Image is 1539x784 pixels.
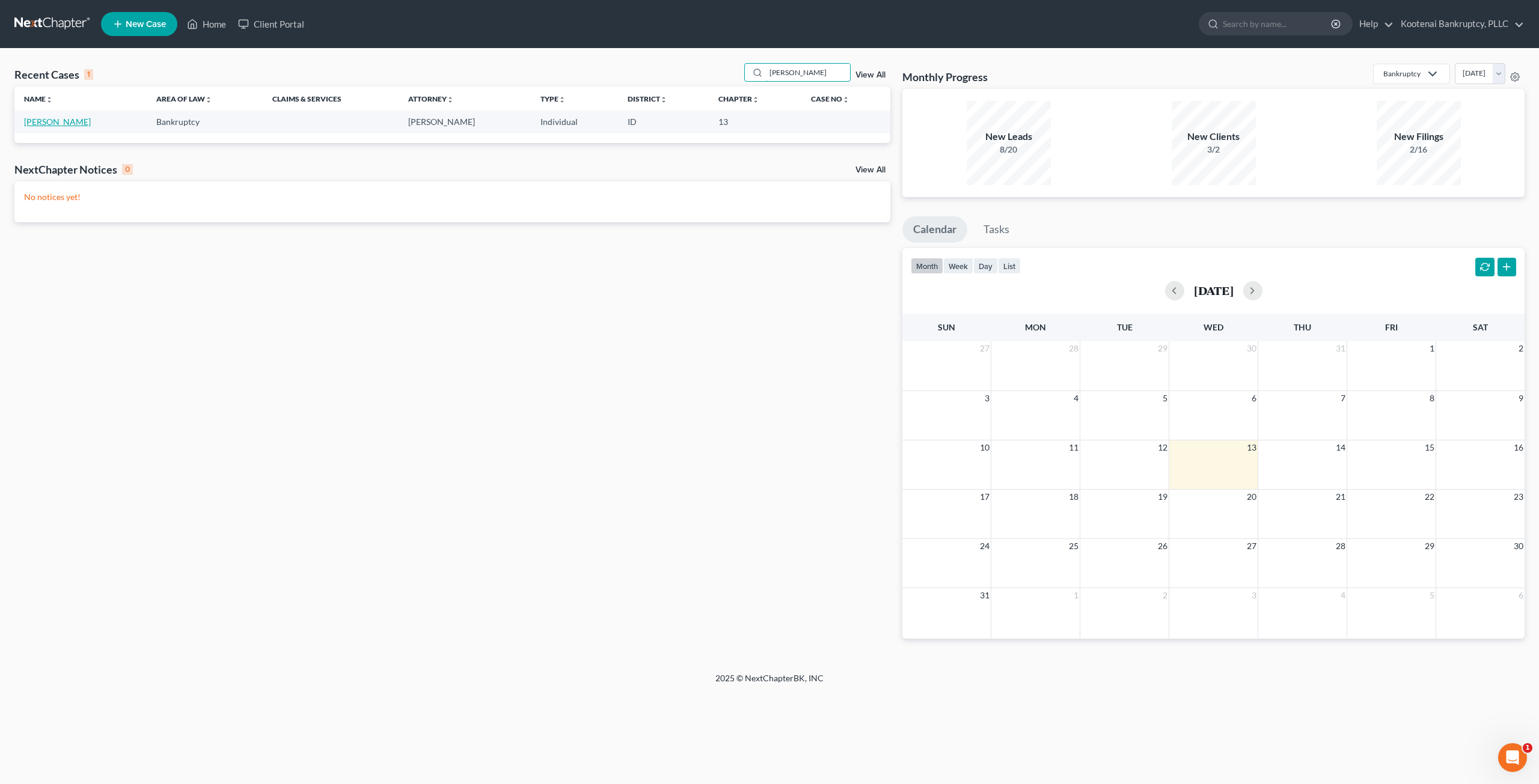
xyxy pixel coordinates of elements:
[24,94,53,103] a: Nameunfold_more
[618,111,709,133] td: ID
[427,672,1112,694] div: 2025 © NextChapterBK, INC
[1117,322,1133,332] span: Tue
[1157,539,1169,553] span: 26
[126,20,166,29] span: New Case
[1157,490,1169,504] span: 19
[1517,588,1525,603] span: 6
[855,166,886,174] a: View All
[46,96,53,103] i: unfold_more
[943,258,973,274] button: week
[1335,341,1347,356] span: 31
[122,164,133,175] div: 0
[1335,539,1347,553] span: 28
[147,111,263,133] td: Bankruptcy
[1246,341,1258,356] span: 30
[84,69,93,80] div: 1
[1250,588,1258,603] span: 3
[1339,391,1347,406] span: 7
[1068,490,1080,504] span: 18
[628,94,667,103] a: Districtunfold_more
[205,96,212,103] i: unfold_more
[1353,13,1394,35] a: Help
[1161,588,1169,603] span: 2
[1157,440,1169,455] span: 12
[1377,144,1461,156] div: 2/16
[979,341,991,356] span: 27
[1339,588,1347,603] span: 4
[1513,539,1525,553] span: 30
[1424,539,1436,553] span: 29
[1246,440,1258,455] span: 13
[973,216,1020,243] a: Tasks
[911,258,943,274] button: month
[1523,743,1532,753] span: 1
[408,94,454,103] a: Attorneyunfold_more
[24,191,881,203] p: No notices yet!
[938,322,955,332] span: Sun
[1473,322,1488,332] span: Sat
[1428,391,1436,406] span: 8
[1172,130,1256,144] div: New Clients
[1335,440,1347,455] span: 14
[842,96,849,103] i: unfold_more
[1294,322,1311,332] span: Thu
[1072,588,1080,603] span: 1
[1246,490,1258,504] span: 20
[14,162,133,177] div: NextChapter Notices
[967,144,1051,156] div: 8/20
[1517,341,1525,356] span: 2
[984,391,991,406] span: 3
[1223,13,1333,35] input: Search by name...
[660,96,667,103] i: unfold_more
[1068,341,1080,356] span: 28
[263,87,399,111] th: Claims & Services
[1161,391,1169,406] span: 5
[979,539,991,553] span: 24
[1428,341,1436,356] span: 1
[709,111,801,133] td: 13
[967,130,1051,144] div: New Leads
[1204,322,1223,332] span: Wed
[540,94,566,103] a: Typeunfold_more
[1385,322,1398,332] span: Fri
[14,67,93,82] div: Recent Cases
[1072,391,1080,406] span: 4
[973,258,998,274] button: day
[902,70,988,84] h3: Monthly Progress
[1383,68,1421,79] div: Bankruptcy
[1377,130,1461,144] div: New Filings
[447,96,454,103] i: unfold_more
[979,440,991,455] span: 10
[1498,743,1527,772] iframe: Intercom live chat
[1513,490,1525,504] span: 23
[1424,490,1436,504] span: 22
[1025,322,1046,332] span: Mon
[766,64,850,81] input: Search by name...
[399,111,531,133] td: [PERSON_NAME]
[1068,539,1080,553] span: 25
[1172,144,1256,156] div: 3/2
[811,94,849,103] a: Case Nounfold_more
[752,96,759,103] i: unfold_more
[979,490,991,504] span: 17
[1335,490,1347,504] span: 21
[232,13,310,35] a: Client Portal
[718,94,759,103] a: Chapterunfold_more
[1194,284,1234,297] h2: [DATE]
[1157,341,1169,356] span: 29
[24,117,91,127] a: [PERSON_NAME]
[998,258,1021,274] button: list
[156,94,212,103] a: Area of Lawunfold_more
[855,71,886,79] a: View All
[1246,539,1258,553] span: 27
[1513,440,1525,455] span: 16
[902,216,967,243] a: Calendar
[1395,13,1524,35] a: Kootenai Bankruptcy, PLLC
[1424,440,1436,455] span: 15
[1068,440,1080,455] span: 11
[181,13,232,35] a: Home
[1250,391,1258,406] span: 6
[1428,588,1436,603] span: 5
[558,96,566,103] i: unfold_more
[979,588,991,603] span: 31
